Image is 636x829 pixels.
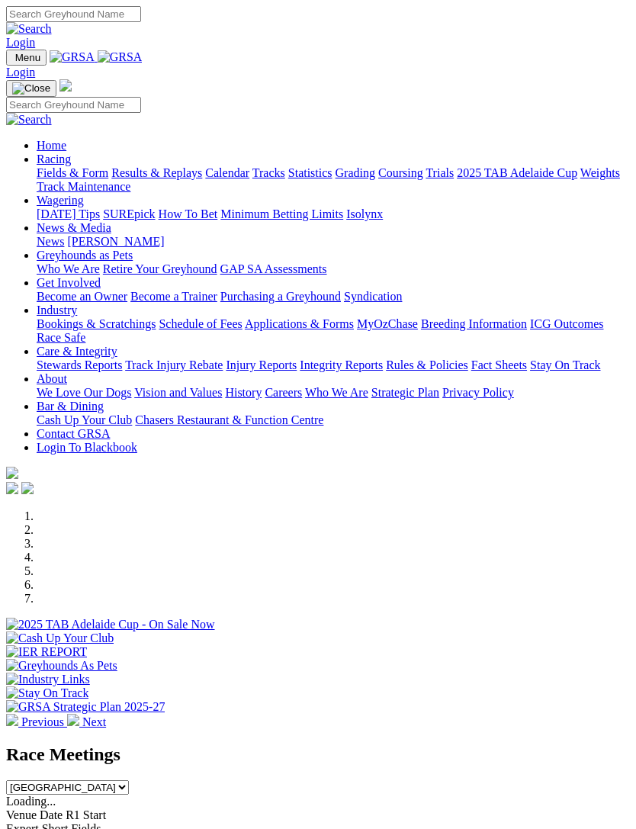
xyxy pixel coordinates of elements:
[37,249,133,262] a: Greyhounds as Pets
[6,50,47,66] button: Toggle navigation
[59,79,72,92] img: logo-grsa-white.png
[6,795,56,808] span: Loading...
[134,386,222,399] a: Vision and Values
[37,166,630,194] div: Racing
[37,358,122,371] a: Stewards Reports
[37,139,66,152] a: Home
[125,358,223,371] a: Track Injury Rebate
[37,235,64,248] a: News
[37,221,111,234] a: News & Media
[98,50,143,64] img: GRSA
[6,467,18,479] img: logo-grsa-white.png
[6,808,37,821] span: Venue
[37,304,77,316] a: Industry
[37,400,104,413] a: Bar & Dining
[37,427,110,440] a: Contact GRSA
[371,386,439,399] a: Strategic Plan
[6,66,35,79] a: Login
[37,276,101,289] a: Get Involved
[67,715,106,728] a: Next
[6,618,215,631] img: 2025 TAB Adelaide Cup - On Sale Now
[50,50,95,64] img: GRSA
[82,715,106,728] span: Next
[6,631,114,645] img: Cash Up Your Club
[37,386,131,399] a: We Love Our Dogs
[471,358,527,371] a: Fact Sheets
[37,262,100,275] a: Who We Are
[37,413,630,427] div: Bar & Dining
[6,22,52,36] img: Search
[6,36,35,49] a: Login
[6,715,67,728] a: Previous
[21,482,34,494] img: twitter.svg
[421,317,527,330] a: Breeding Information
[265,386,302,399] a: Careers
[225,386,262,399] a: History
[245,317,354,330] a: Applications & Forms
[346,207,383,220] a: Isolynx
[6,6,141,22] input: Search
[220,290,341,303] a: Purchasing a Greyhound
[37,207,630,221] div: Wagering
[67,235,164,248] a: [PERSON_NAME]
[37,153,71,165] a: Racing
[15,52,40,63] span: Menu
[21,715,64,728] span: Previous
[6,97,141,113] input: Search
[530,358,600,371] a: Stay On Track
[37,262,630,276] div: Greyhounds as Pets
[111,166,202,179] a: Results & Replays
[457,166,577,179] a: 2025 TAB Adelaide Cup
[6,714,18,726] img: chevron-left-pager-white.svg
[135,413,323,426] a: Chasers Restaurant & Function Centre
[6,482,18,494] img: facebook.svg
[305,386,368,399] a: Who We Are
[220,207,343,220] a: Minimum Betting Limits
[37,317,630,345] div: Industry
[66,808,106,821] span: R1 Start
[530,317,603,330] a: ICG Outcomes
[6,744,630,765] h2: Race Meetings
[252,166,285,179] a: Tracks
[12,82,50,95] img: Close
[580,166,620,179] a: Weights
[37,166,108,179] a: Fields & Form
[442,386,514,399] a: Privacy Policy
[37,331,85,344] a: Race Safe
[37,207,100,220] a: [DATE] Tips
[300,358,383,371] a: Integrity Reports
[37,180,130,193] a: Track Maintenance
[103,207,155,220] a: SUREpick
[344,290,402,303] a: Syndication
[6,645,87,659] img: IER REPORT
[37,441,137,454] a: Login To Blackbook
[37,386,630,400] div: About
[37,235,630,249] div: News & Media
[37,317,156,330] a: Bookings & Scratchings
[37,345,117,358] a: Care & Integrity
[67,714,79,726] img: chevron-right-pager-white.svg
[159,317,242,330] a: Schedule of Fees
[37,290,630,304] div: Get Involved
[37,413,132,426] a: Cash Up Your Club
[6,113,52,127] img: Search
[6,673,90,686] img: Industry Links
[288,166,332,179] a: Statistics
[37,372,67,385] a: About
[37,358,630,372] div: Care & Integrity
[37,194,84,207] a: Wagering
[6,686,88,700] img: Stay On Track
[205,166,249,179] a: Calendar
[220,262,327,275] a: GAP SA Assessments
[6,700,165,714] img: GRSA Strategic Plan 2025-27
[37,290,127,303] a: Become an Owner
[426,166,454,179] a: Trials
[130,290,217,303] a: Become a Trainer
[6,80,56,97] button: Toggle navigation
[40,808,63,821] span: Date
[378,166,423,179] a: Coursing
[6,659,117,673] img: Greyhounds As Pets
[336,166,375,179] a: Grading
[226,358,297,371] a: Injury Reports
[103,262,217,275] a: Retire Your Greyhound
